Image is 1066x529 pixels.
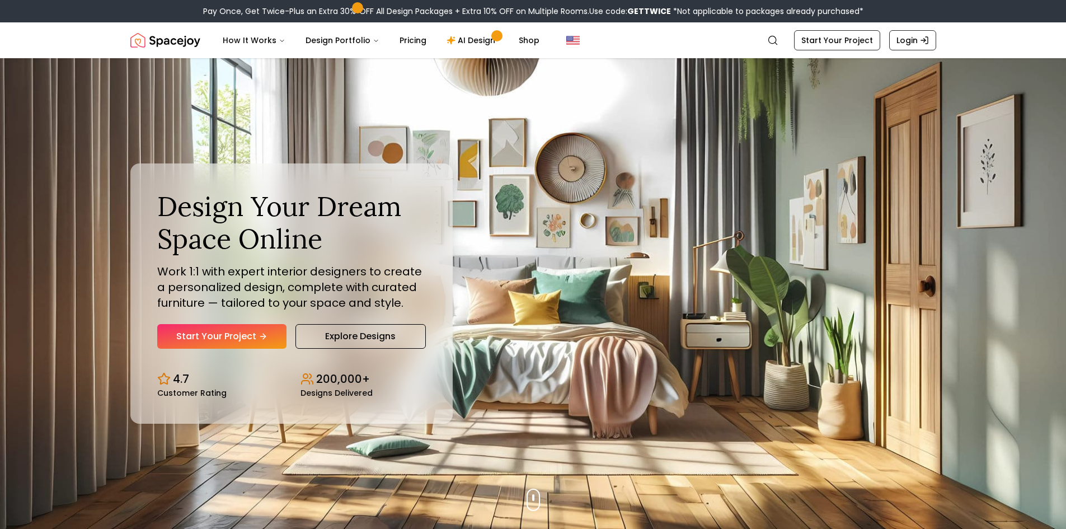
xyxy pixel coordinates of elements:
div: Pay Once, Get Twice-Plus an Extra 30% OFF All Design Packages + Extra 10% OFF on Multiple Rooms. [203,6,863,17]
span: *Not applicable to packages already purchased* [671,6,863,17]
a: Login [889,30,936,50]
a: Start Your Project [794,30,880,50]
button: How It Works [214,29,294,52]
b: GETTWICE [627,6,671,17]
div: Design stats [157,362,426,397]
nav: Global [130,22,936,58]
a: Spacejoy [130,29,200,52]
button: Design Portfolio [297,29,388,52]
img: United States [566,34,580,47]
p: 200,000+ [316,371,370,387]
img: Spacejoy Logo [130,29,200,52]
a: Start Your Project [157,324,287,349]
a: Pricing [391,29,435,52]
small: Designs Delivered [300,389,373,397]
a: AI Design [438,29,508,52]
h1: Design Your Dream Space Online [157,190,426,255]
a: Explore Designs [295,324,426,349]
nav: Main [214,29,548,52]
span: Use code: [589,6,671,17]
p: Work 1:1 with expert interior designers to create a personalized design, complete with curated fu... [157,264,426,311]
a: Shop [510,29,548,52]
small: Customer Rating [157,389,227,397]
p: 4.7 [173,371,189,387]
